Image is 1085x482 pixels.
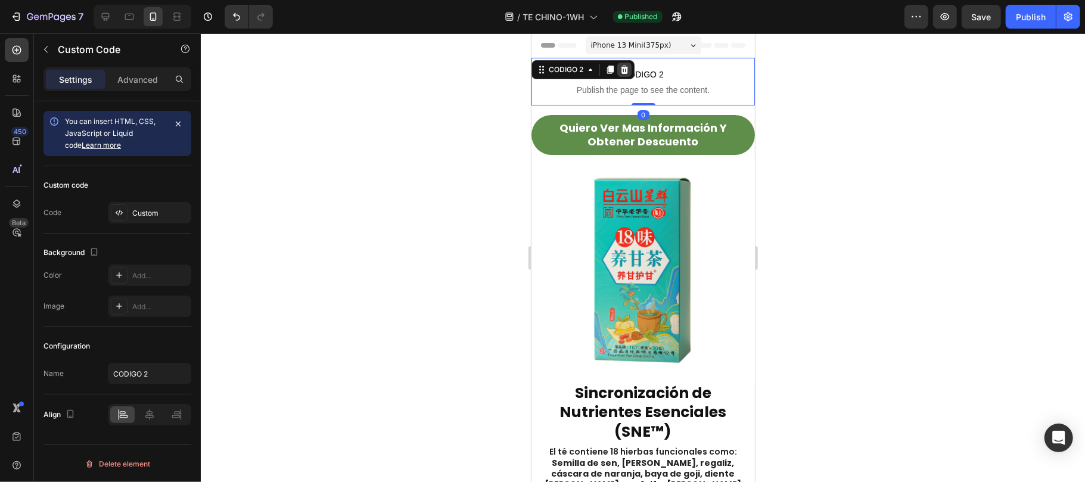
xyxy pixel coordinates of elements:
[1016,11,1046,23] div: Publish
[132,208,188,219] div: Custom
[962,5,1001,29] button: Save
[43,180,88,191] div: Custom code
[59,73,92,86] p: Settings
[43,455,191,474] button: Delete element
[132,270,188,281] div: Add...
[43,245,101,261] div: Background
[43,207,61,218] div: Code
[85,457,150,471] div: Delete element
[82,141,121,150] a: Learn more
[5,5,89,29] button: 7
[625,11,658,22] span: Published
[972,12,991,22] span: Save
[132,301,188,312] div: Add...
[58,42,159,57] p: Custom Code
[1044,424,1073,452] div: Open Intercom Messenger
[13,424,212,479] strong: Semilla de sen, [PERSON_NAME], regaliz, cáscara de naranja, baya de goji, diente [PERSON_NAME], a...
[117,73,158,86] p: Advanced
[531,33,755,482] iframe: Design area
[43,368,64,379] div: Name
[9,218,29,228] div: Beta
[43,407,77,423] div: Align
[11,127,29,136] div: 450
[78,10,83,24] p: 7
[43,341,90,352] div: Configuration
[523,11,585,23] span: TE CHINO-1WH
[1006,5,1056,29] button: Publish
[518,11,521,23] span: /
[65,117,156,150] span: You can insert HTML, CSS, JavaScript or Liquid code
[43,301,64,312] div: Image
[225,5,273,29] div: Undo/Redo
[43,270,62,281] div: Color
